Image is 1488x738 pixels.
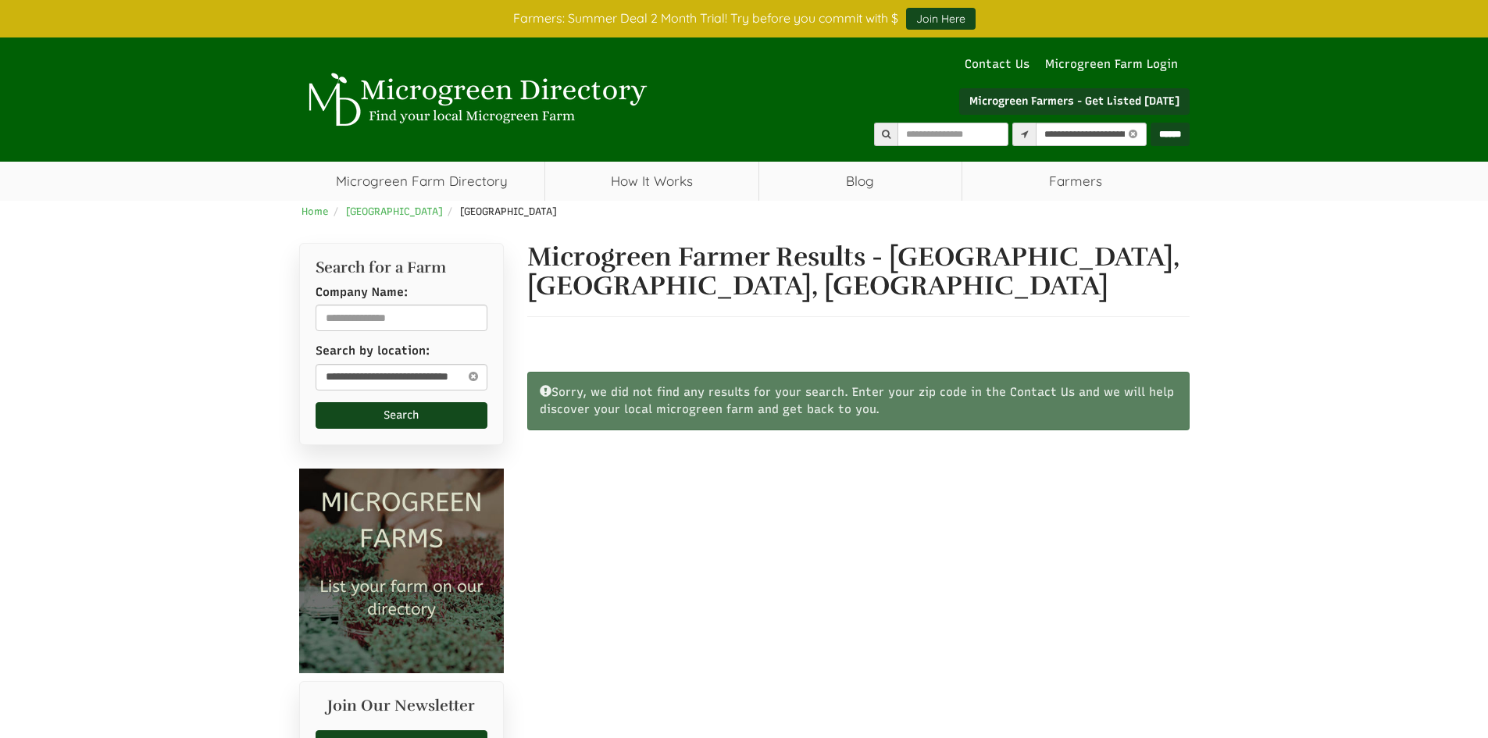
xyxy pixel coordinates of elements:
a: Join Here [906,8,976,30]
button: Search [316,402,488,429]
div: Sorry, we did not find any results for your search. Enter your zip code in the Contact Us and we ... [527,372,1190,430]
img: Microgreen Farms list your microgreen farm today [299,469,505,674]
a: Microgreen Farm Login [1045,56,1186,73]
h2: Join Our Newsletter [316,697,488,722]
h2: Search for a Farm [316,259,488,276]
a: Blog [759,162,962,201]
a: Home [302,205,329,217]
img: Microgreen Directory [299,73,651,127]
h1: Microgreen Farmer Results - [GEOGRAPHIC_DATA], [GEOGRAPHIC_DATA], [GEOGRAPHIC_DATA] [527,243,1190,301]
a: [GEOGRAPHIC_DATA] [346,205,443,217]
span: [GEOGRAPHIC_DATA] [460,205,557,217]
a: How It Works [545,162,758,201]
label: Search by location: [316,343,430,359]
span: Farmers [962,162,1190,201]
div: Farmers: Summer Deal 2 Month Trial! Try before you commit with $ [287,8,1201,30]
a: Microgreen Farmers - Get Listed [DATE] [959,88,1190,115]
label: Company Name: [316,284,408,301]
a: Microgreen Farm Directory [299,162,545,201]
a: Contact Us [957,56,1037,73]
